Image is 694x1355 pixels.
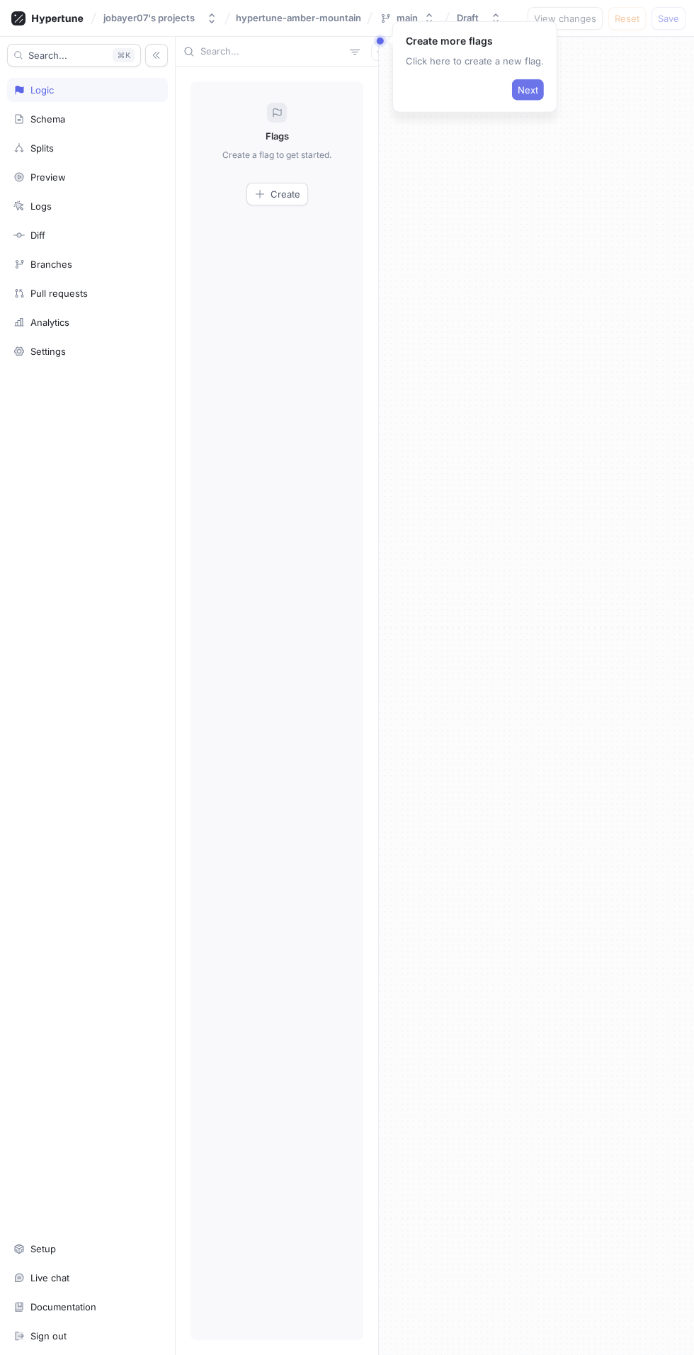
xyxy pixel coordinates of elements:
div: K [113,48,135,62]
span: hypertune-amber-mountain [236,13,361,23]
div: Splits [30,142,54,154]
div: Pull requests [30,288,88,299]
p: Create a flag to get started. [222,149,331,161]
div: Settings [30,346,66,357]
button: Create [246,183,308,205]
button: jobayer07's projects [98,6,223,30]
span: Reset [615,14,639,23]
div: main [397,12,418,24]
button: Save [652,7,686,30]
div: Branches [30,259,72,270]
button: Search...K [7,44,141,67]
button: View changes [528,7,603,30]
div: Schema [30,113,65,125]
div: Setup [30,1243,56,1254]
div: Draft [457,12,479,24]
div: jobayer07's projects [103,12,195,24]
div: Live chat [30,1272,69,1283]
a: Documentation [7,1295,168,1319]
div: Logic [30,84,54,96]
p: Flags [266,130,289,144]
div: Documentation [30,1301,96,1313]
div: Logs [30,200,52,212]
div: Analytics [30,317,69,328]
button: main [374,6,440,30]
button: Draft [451,6,507,30]
span: Create [271,190,300,198]
div: Diff [30,229,45,241]
div: Preview [30,171,66,183]
input: Search... [200,45,344,59]
span: Search... [28,51,67,59]
span: View changes [534,14,596,23]
button: Reset [608,7,646,30]
span: Save [658,14,679,23]
div: Sign out [30,1330,67,1342]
